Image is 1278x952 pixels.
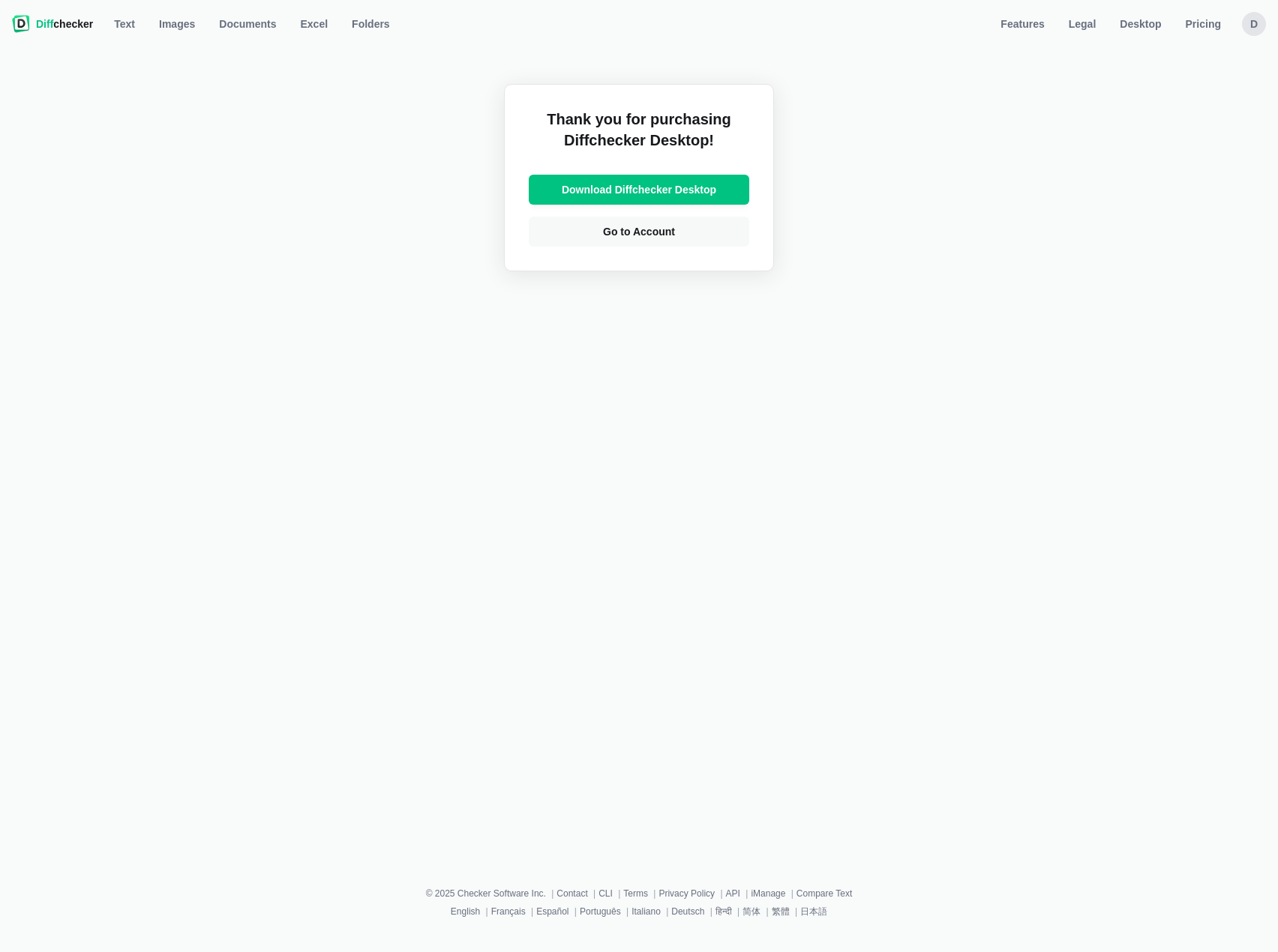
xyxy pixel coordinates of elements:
[111,16,138,31] span: Text
[1177,12,1230,36] a: Pricing
[742,906,760,917] a: 简体
[671,906,704,917] a: Deutsch
[292,12,337,36] a: Excel
[216,16,279,31] span: Documents
[598,888,613,899] a: CLI
[529,217,749,247] a: Go to Account
[800,906,827,917] a: 日本語
[1111,12,1170,36] a: Desktop
[796,888,852,899] a: Compare Text
[751,888,785,899] a: iManage
[715,906,732,917] a: हिन्दी
[991,12,1053,36] a: Features
[105,12,144,36] a: Text
[623,888,648,899] a: Terms
[343,12,399,36] button: Folders
[529,109,749,163] h2: Thank you for purchasing Diffchecker Desktop!
[529,175,749,205] a: Download Diffchecker Desktop
[726,888,740,899] a: API
[156,16,198,31] span: Images
[36,16,93,31] span: checker
[1066,16,1099,31] span: Legal
[12,12,93,36] a: Diffchecker
[536,906,568,917] a: Español
[658,888,715,899] a: Privacy Policy
[772,906,790,917] a: 繁體
[559,182,719,197] span: Download Diffchecker Desktop
[600,224,678,239] span: Go to Account
[491,906,526,917] a: Français
[210,12,285,36] a: Documents
[298,16,331,31] span: Excel
[556,888,587,899] a: Contact
[1242,12,1266,36] button: D
[580,906,621,917] a: Português
[349,16,393,31] span: Folders
[1060,12,1105,36] a: Legal
[150,12,204,36] a: Images
[426,886,557,901] li: © 2025 Checker Software Inc.
[451,906,480,917] a: English
[36,18,53,30] span: Diff
[1117,16,1164,31] span: Desktop
[631,906,661,917] a: Italiano
[12,15,30,33] img: Diffchecker logo
[997,16,1047,31] span: Features
[1183,16,1224,31] span: Pricing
